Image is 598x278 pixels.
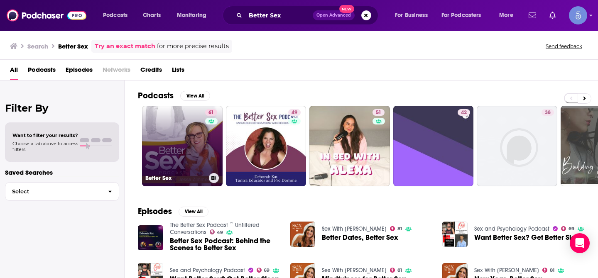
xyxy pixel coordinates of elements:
[7,7,86,23] img: Podchaser - Follow, Share and Rate Podcasts
[103,10,127,21] span: Podcasts
[546,8,559,22] a: Show notifications dropdown
[103,63,130,80] span: Networks
[170,237,280,251] a: Better Sex Podcast: Behind the Scenes to Better Sex
[157,41,229,51] span: for more precise results
[142,106,223,186] a: 61Better Sex
[208,109,214,117] span: 61
[461,109,467,117] span: 42
[390,268,402,273] a: 81
[257,268,270,273] a: 69
[441,10,481,21] span: For Podcasters
[97,9,138,22] button: open menu
[569,6,587,24] img: User Profile
[210,229,223,234] a: 49
[499,10,513,21] span: More
[138,90,174,101] h2: Podcasts
[542,268,554,273] a: 81
[179,207,208,217] button: View All
[477,106,557,186] a: 38
[493,9,524,22] button: open menu
[5,182,119,201] button: Select
[28,63,56,80] a: Podcasts
[474,234,584,241] a: Want Better Sex? Get Better Sleep
[389,9,438,22] button: open menu
[171,9,217,22] button: open menu
[12,132,78,138] span: Want to filter your results?
[322,225,387,232] a: Sex With Emily
[138,90,210,101] a: PodcastsView All
[205,109,217,116] a: 61
[138,225,163,251] img: Better Sex Podcast: Behind the Scenes to Better Sex
[316,13,351,17] span: Open Advanced
[10,63,18,80] a: All
[569,6,587,24] button: Show profile menu
[5,168,119,176] p: Saved Searches
[143,10,161,21] span: Charts
[436,9,493,22] button: open menu
[569,6,587,24] span: Logged in as Spiral5-G1
[550,268,554,272] span: 81
[58,42,88,50] h3: Better Sex
[561,226,574,231] a: 69
[170,267,245,274] a: Sex and Psychology Podcast
[474,225,549,232] a: Sex and Psychology Podcast
[397,227,402,231] span: 81
[395,10,428,21] span: For Business
[27,42,48,50] h3: Search
[140,63,162,80] a: Credits
[292,109,297,117] span: 49
[172,63,184,80] a: Lists
[545,109,551,117] span: 38
[397,268,402,272] span: 81
[376,109,381,117] span: 51
[66,63,93,80] a: Episodes
[138,206,172,217] h2: Episodes
[145,175,206,182] h3: Better Sex
[569,227,574,231] span: 69
[542,109,554,116] a: 38
[5,102,119,114] h2: Filter By
[288,109,301,116] a: 49
[180,91,210,101] button: View All
[12,141,78,152] span: Choose a tab above to access filters.
[373,109,385,116] a: 51
[458,109,470,116] a: 42
[138,206,208,217] a: EpisodesView All
[570,233,590,253] div: Open Intercom Messenger
[217,231,223,234] span: 49
[290,222,316,247] img: Better Dates, Better Sex
[245,9,313,22] input: Search podcasts, credits, & more...
[474,267,539,274] a: Sex With Emily
[339,5,354,13] span: New
[393,106,474,186] a: 42
[322,267,387,274] a: Sex With Emily
[525,8,539,22] a: Show notifications dropdown
[313,10,355,20] button: Open AdvancedNew
[309,106,390,186] a: 51
[95,41,155,51] a: Try an exact match
[442,222,468,247] img: Want Better Sex? Get Better Sleep
[390,226,402,231] a: 81
[543,43,585,50] button: Send feedback
[264,268,270,272] span: 69
[230,6,386,25] div: Search podcasts, credits, & more...
[5,189,101,194] span: Select
[170,222,260,236] a: The Better Sex Podcast ~ Unfiltered Conversations
[137,9,166,22] a: Charts
[226,106,306,186] a: 49
[177,10,206,21] span: Monitoring
[322,234,398,241] a: Better Dates, Better Sex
